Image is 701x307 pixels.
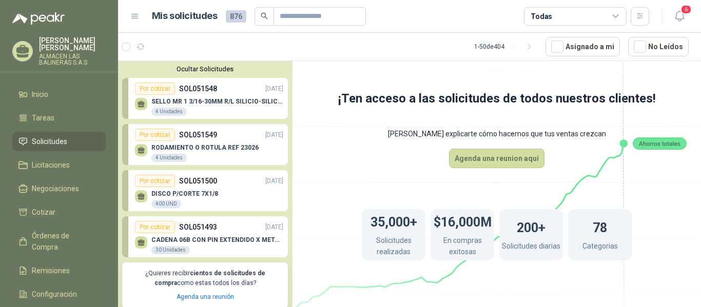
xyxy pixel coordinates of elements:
span: Cotizar [32,207,55,218]
button: No Leídos [628,37,689,56]
span: Tareas [32,112,54,124]
b: cientos de solicitudes de compra [154,270,265,286]
h1: 200+ [517,215,546,238]
p: CADENA 06B CON PIN EXTENDIDO X METROS [151,236,283,243]
span: Configuración [32,289,77,300]
p: SOL051549 [179,129,217,140]
div: 30 Unidades [151,246,190,254]
img: Logo peakr [12,12,65,25]
span: Inicio [32,89,48,100]
p: [DATE] [265,130,283,140]
a: Por cotizarSOL051549[DATE] RODAMIENTO O ROTULA REF 230264 Unidades [122,124,288,165]
p: Categorias [582,240,618,254]
div: 400 UND [151,200,181,208]
a: Por cotizarSOL051493[DATE] CADENA 06B CON PIN EXTENDIDO X METROS30 Unidades [122,216,288,257]
h1: 78 [593,215,607,238]
a: Agenda una reunión [177,293,234,300]
h1: 35,000+ [371,210,417,232]
div: Por cotizar [135,221,175,233]
p: [PERSON_NAME] [PERSON_NAME] [39,37,106,51]
a: Negociaciones [12,179,106,198]
div: 4 Unidades [151,108,187,116]
button: Asignado a mi [546,37,620,56]
span: Licitaciones [32,159,70,171]
a: Por cotizarSOL051548[DATE] SELLO MR 1 3/16-30MM R/L SILICIO-SILICIO4 Unidades [122,78,288,119]
button: Ocultar Solicitudes [122,65,288,73]
span: Órdenes de Compra [32,230,96,253]
a: Licitaciones [12,155,106,175]
p: Solicitudes diarias [502,240,560,254]
p: En compras exitosas [431,235,494,260]
button: Agenda una reunion aquí [449,149,544,168]
a: Configuración [12,284,106,304]
p: Solicitudes realizadas [362,235,425,260]
div: 4 Unidades [151,154,187,162]
a: Cotizar [12,202,106,222]
p: SOL051548 [179,83,217,94]
a: Solicitudes [12,132,106,151]
p: RODAMIENTO O ROTULA REF 23026 [151,144,259,151]
button: 6 [670,7,689,26]
div: Por cotizar [135,83,175,95]
p: SELLO MR 1 3/16-30MM R/L SILICIO-SILICIO [151,98,283,105]
p: SOL051493 [179,221,217,233]
div: 1 - 50 de 404 [474,38,537,55]
p: SOL051500 [179,175,217,187]
a: Remisiones [12,261,106,280]
p: DISCO P/CORTE 7X1/8 [151,190,218,197]
h1: Mis solicitudes [152,9,218,24]
span: search [261,12,268,19]
a: Órdenes de Compra [12,226,106,257]
p: [DATE] [265,176,283,186]
div: Todas [531,11,552,22]
span: Negociaciones [32,183,79,194]
a: Por cotizarSOL051500[DATE] DISCO P/CORTE 7X1/8400 UND [122,170,288,211]
a: Inicio [12,85,106,104]
p: [DATE] [265,84,283,94]
div: Por cotizar [135,129,175,141]
p: [DATE] [265,222,283,232]
h1: $16,000M [434,210,492,232]
div: Por cotizar [135,175,175,187]
span: 6 [680,5,692,14]
p: ALMACEN LAS BALINERAS S.A.S [39,53,106,66]
span: Solicitudes [32,136,67,147]
a: Tareas [12,108,106,128]
span: Remisiones [32,265,70,276]
p: ¿Quieres recibir como estas todos los días? [128,269,282,288]
span: 876 [226,10,246,23]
